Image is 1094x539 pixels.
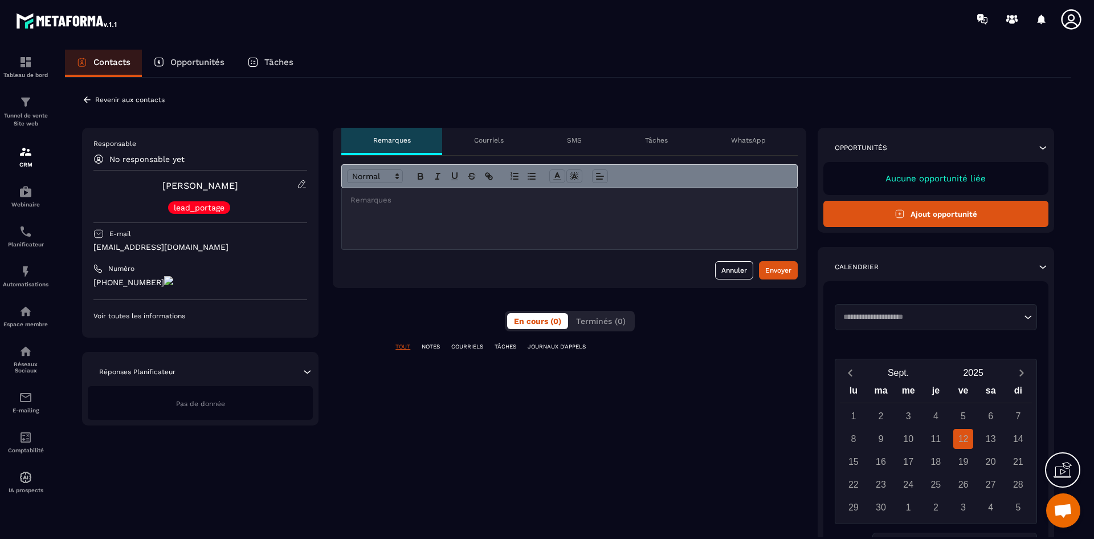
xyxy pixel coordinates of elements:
[1011,365,1032,380] button: Next month
[899,497,919,517] div: 1
[95,96,165,104] p: Revenir aux contacts
[3,47,48,87] a: formationformationTableau de bord
[871,475,891,495] div: 23
[843,429,863,449] div: 8
[422,343,440,351] p: NOTES
[16,10,119,31] img: logo
[19,185,32,198] img: automations
[569,313,632,329] button: Terminés (0)
[867,383,895,403] div: ma
[645,136,668,145] p: Tâches
[19,471,32,484] img: automations
[840,406,1032,517] div: Calendar days
[1046,493,1080,528] div: Ouvrir le chat
[3,487,48,493] p: IA prospects
[3,216,48,256] a: schedulerschedulerPlanificateur
[871,452,891,472] div: 16
[3,136,48,176] a: formationformationCRM
[981,406,1001,426] div: 6
[19,55,32,69] img: formation
[899,452,919,472] div: 17
[3,112,48,128] p: Tunnel de vente Site web
[474,136,504,145] p: Courriels
[99,367,175,376] p: Réponses Planificateur
[871,497,891,517] div: 30
[922,383,949,403] div: je
[3,382,48,422] a: emailemailE-mailing
[1008,497,1028,517] div: 5
[3,361,48,374] p: Réseaux Sociaux
[236,50,305,77] a: Tâches
[19,431,32,444] img: accountant
[19,265,32,278] img: automations
[835,304,1037,330] div: Search for option
[93,139,307,148] p: Responsable
[567,136,582,145] p: SMS
[1008,406,1028,426] div: 7
[3,161,48,168] p: CRM
[899,475,919,495] div: 24
[835,173,1037,184] p: Aucune opportunité liée
[576,317,626,326] span: Terminés (0)
[3,321,48,327] p: Espace membre
[843,475,863,495] div: 22
[895,383,922,403] div: me
[949,383,977,403] div: ve
[899,429,919,449] div: 10
[3,447,48,453] p: Comptabilité
[840,383,1032,517] div: Calendar wrapper
[835,143,887,152] p: Opportunités
[19,95,32,109] img: formation
[3,296,48,336] a: automationsautomationsEspace membre
[926,475,946,495] div: 25
[528,343,586,351] p: JOURNAUX D'APPELS
[3,422,48,462] a: accountantaccountantComptabilité
[835,262,879,271] p: Calendrier
[3,241,48,248] p: Planificateur
[3,201,48,208] p: Webinaire
[926,406,946,426] div: 4
[3,176,48,216] a: automationsautomationsWebinaire
[109,229,131,238] p: E-mail
[1008,475,1028,495] div: 28
[953,406,973,426] div: 5
[3,336,48,382] a: social-networksocial-networkRéseaux Sociaux
[981,497,1001,517] div: 4
[164,276,173,285] img: actions-icon.png
[839,311,1021,323] input: Search for option
[19,225,32,238] img: scheduler
[93,242,307,253] p: [EMAIL_ADDRESS][DOMAIN_NAME]
[840,383,867,403] div: lu
[65,50,142,77] a: Contacts
[174,204,224,212] p: lead_portage
[953,497,973,517] div: 3
[373,136,411,145] p: Remarques
[93,57,130,67] p: Contacts
[395,343,410,351] p: TOUT
[19,145,32,159] img: formation
[3,87,48,136] a: formationformationTunnel de vente Site web
[1005,383,1032,403] div: di
[93,278,164,287] onoff-telecom-ce-phone-number-wrapper: [PHONE_NUMBER]
[507,313,568,329] button: En cours (0)
[162,180,238,191] a: [PERSON_NAME]
[451,343,483,351] p: COURRIELS
[3,256,48,296] a: automationsautomationsAutomatisations
[840,365,861,380] button: Previous month
[715,261,753,279] button: Annuler
[981,452,1001,472] div: 20
[514,317,561,326] span: En cours (0)
[3,281,48,287] p: Automatisations
[19,391,32,404] img: email
[19,345,32,358] img: social-network
[981,429,1001,449] div: 13
[108,264,134,273] p: Numéro
[176,400,225,408] span: Pas de donnée
[1008,429,1028,449] div: 14
[495,343,516,351] p: TÂCHES
[93,311,307,321] p: Voir toutes les informations
[170,57,224,67] p: Opportunités
[843,406,863,426] div: 1
[871,406,891,426] div: 2
[3,72,48,78] p: Tableau de bord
